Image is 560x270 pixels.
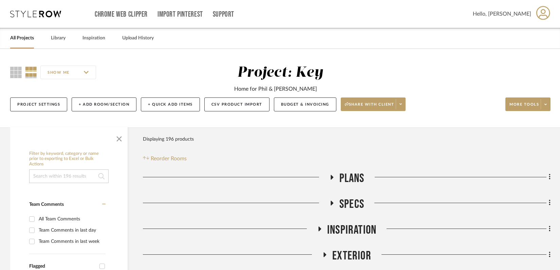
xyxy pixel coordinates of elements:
span: Exterior [332,249,371,263]
button: Share with client [341,97,406,111]
a: Chrome Web Clipper [95,12,148,17]
span: Specs [339,197,364,212]
a: Inspiration [82,34,105,43]
span: Inspiration [327,223,376,237]
h6: Filter by keyword, category or name prior to exporting to Excel or Bulk Actions [29,151,109,167]
button: + Add Room/Section [72,97,136,111]
button: CSV Product Import [204,97,269,111]
span: Plans [339,171,365,186]
button: More tools [505,97,550,111]
button: Project Settings [10,97,67,111]
button: + Quick Add Items [141,97,200,111]
span: Reorder Rooms [151,155,187,163]
a: Support [213,12,234,17]
span: Share with client [345,102,394,112]
div: All Team Comments [39,214,104,224]
span: More tools [509,102,539,112]
button: Close [112,131,126,144]
button: Budget & Invoicing [274,97,336,111]
span: Team Comments [29,202,64,207]
a: Library [51,34,66,43]
div: Project: Key [237,66,323,80]
div: Displaying 196 products [143,132,194,146]
a: Upload History [122,34,154,43]
a: Import Pinterest [157,12,203,17]
input: Search within 196 results [29,169,109,183]
div: Flagged [29,264,96,269]
div: Team Comments in last day [39,225,104,236]
button: Reorder Rooms [143,155,187,163]
a: All Projects [10,34,34,43]
div: Team Comments in last week [39,236,104,247]
div: Home for Phil & [PERSON_NAME] [234,85,317,93]
span: Hello, [PERSON_NAME] [473,10,531,18]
